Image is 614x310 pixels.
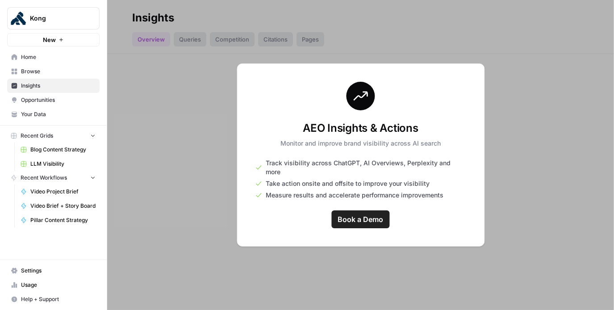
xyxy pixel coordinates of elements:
span: Home [21,53,96,61]
button: Help + Support [7,292,100,306]
a: LLM Visibility [17,157,100,171]
span: LLM Visibility [30,160,96,168]
span: Your Data [21,110,96,118]
a: Opportunities [7,93,100,107]
button: Recent Workflows [7,171,100,184]
button: New [7,33,100,46]
a: Settings [7,264,100,278]
p: Monitor and improve brand visibility across AI search [280,139,441,148]
span: Opportunities [21,96,96,104]
span: Track visibility across ChatGPT, AI Overviews, Perplexity and more [266,159,466,176]
a: Video Project Brief [17,184,100,199]
a: Usage [7,278,100,292]
a: Home [7,50,100,64]
span: Measure results and accelerate performance improvements [266,191,443,200]
button: Recent Grids [7,129,100,142]
a: Browse [7,64,100,79]
a: Your Data [7,107,100,121]
a: Insights [7,79,100,93]
a: Blog Content Strategy [17,142,100,157]
span: Insights [21,82,96,90]
span: Recent Workflows [21,174,67,182]
span: New [43,35,56,44]
span: Usage [21,281,96,289]
button: Workspace: Kong [7,7,100,29]
img: Kong Logo [10,10,26,26]
span: Kong [30,14,84,23]
h3: AEO Insights & Actions [280,121,441,135]
span: Settings [21,267,96,275]
span: Take action onsite and offsite to improve your visibility [266,179,430,188]
span: Video Project Brief [30,188,96,196]
span: Pillar Content Strategy [30,216,96,224]
span: Help + Support [21,295,96,303]
a: Pillar Content Strategy [17,213,100,227]
span: Recent Grids [21,132,53,140]
span: Browse [21,67,96,75]
a: Video Brief + Story Board [17,199,100,213]
span: Book a Demo [338,214,384,225]
a: Book a Demo [332,210,390,228]
span: Blog Content Strategy [30,146,96,154]
span: Video Brief + Story Board [30,202,96,210]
